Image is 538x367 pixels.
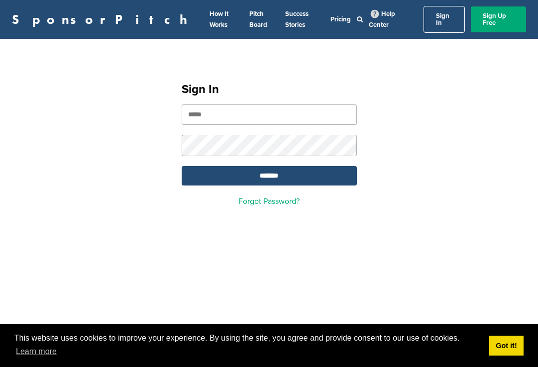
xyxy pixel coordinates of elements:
a: Pitch Board [249,10,267,29]
a: Forgot Password? [238,196,300,206]
a: Help Center [369,8,395,31]
a: learn more about cookies [14,344,58,359]
a: How It Works [210,10,228,29]
a: Sign In [424,6,464,33]
a: dismiss cookie message [489,336,524,356]
span: This website uses cookies to improve your experience. By using the site, you agree and provide co... [14,332,481,359]
a: SponsorPitch [12,13,194,26]
h1: Sign In [182,81,357,98]
a: Pricing [330,15,351,23]
a: Success Stories [285,10,309,29]
a: Sign Up Free [471,6,526,32]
